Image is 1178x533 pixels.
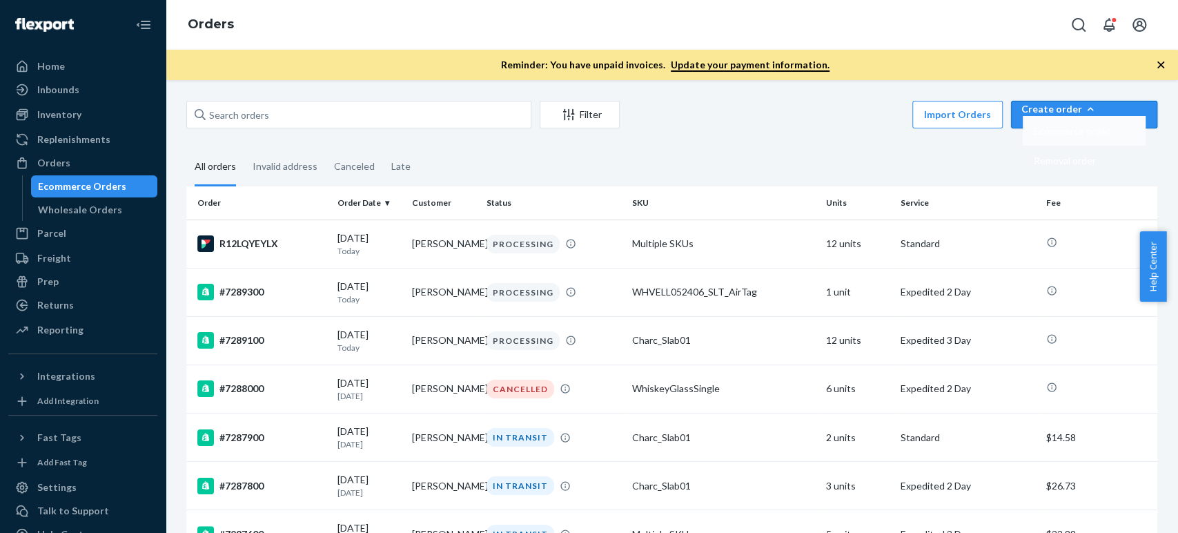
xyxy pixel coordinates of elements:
[901,333,1035,347] p: Expedited 3 Day
[337,390,401,402] p: [DATE]
[406,316,481,365] td: [PERSON_NAME]
[37,275,59,289] div: Prep
[487,235,560,253] div: PROCESSING
[8,476,157,498] a: Settings
[8,247,157,269] a: Freight
[501,58,829,72] p: Reminder: You have unpaid invoices.
[37,83,79,97] div: Inbounds
[186,186,332,220] th: Order
[37,369,95,383] div: Integrations
[8,365,157,387] button: Integrations
[632,333,815,347] div: Charc_Slab01
[37,298,74,312] div: Returns
[37,156,70,170] div: Orders
[901,382,1035,396] p: Expedited 2 Day
[197,429,326,446] div: #7287900
[1041,186,1157,220] th: Fee
[8,55,157,77] a: Home
[15,18,74,32] img: Flexport logo
[337,487,401,498] p: [DATE]
[8,271,157,293] a: Prep
[8,128,157,151] a: Replenishments
[821,316,895,365] td: 12 units
[1034,126,1110,136] span: Ecommerce order
[197,284,326,300] div: #7289300
[627,186,821,220] th: SKU
[1041,462,1157,510] td: $26.73
[186,101,531,128] input: Search orders
[406,365,481,413] td: [PERSON_NAME]
[1065,11,1092,39] button: Open Search Box
[31,175,158,197] a: Ecommerce Orders
[901,479,1035,493] p: Expedited 2 Day
[8,500,157,522] a: Talk to Support
[487,380,554,398] div: CANCELLED
[406,220,481,268] td: [PERSON_NAME]
[37,395,99,407] div: Add Integration
[671,59,829,72] a: Update your payment information.
[37,323,84,337] div: Reporting
[31,199,158,221] a: Wholesale Orders
[540,108,619,122] div: Filter
[337,293,401,305] p: Today
[1011,101,1157,128] button: Create orderEcommerce orderRemoval order
[1041,414,1157,462] td: $14.58
[337,473,401,498] div: [DATE]
[130,11,157,39] button: Close Navigation
[332,186,406,220] th: Order Date
[821,268,895,316] td: 1 unit
[37,504,109,518] div: Talk to Support
[481,186,627,220] th: Status
[197,235,326,252] div: R12LQYEYLX
[821,220,895,268] td: 12 units
[188,17,234,32] a: Orders
[1023,116,1146,146] button: Ecommerce order
[37,456,87,468] div: Add Fast Tag
[821,462,895,510] td: 3 units
[37,108,81,122] div: Inventory
[391,148,411,184] div: Late
[632,431,815,445] div: Charc_Slab01
[38,203,122,217] div: Wholesale Orders
[337,376,401,402] div: [DATE]
[901,431,1035,445] p: Standard
[37,481,77,494] div: Settings
[412,197,475,209] div: Customer
[197,478,326,494] div: #7287800
[337,245,401,257] p: Today
[8,294,157,316] a: Returns
[1139,231,1166,302] button: Help Center
[406,268,481,316] td: [PERSON_NAME]
[337,425,401,450] div: [DATE]
[8,427,157,449] button: Fast Tags
[487,476,554,495] div: IN TRANSIT
[406,414,481,462] td: [PERSON_NAME]
[895,186,1041,220] th: Service
[37,251,71,265] div: Freight
[337,231,401,257] div: [DATE]
[8,222,157,244] a: Parcel
[632,479,815,493] div: Charc_Slab01
[1095,11,1123,39] button: Open notifications
[487,283,560,302] div: PROCESSING
[912,101,1003,128] button: Import Orders
[8,104,157,126] a: Inventory
[337,342,401,353] p: Today
[901,285,1035,299] p: Expedited 2 Day
[1126,11,1153,39] button: Open account menu
[37,133,110,146] div: Replenishments
[821,365,895,413] td: 6 units
[8,393,157,409] a: Add Integration
[197,332,326,349] div: #7289100
[1023,146,1146,175] button: Removal order
[38,180,126,193] div: Ecommerce Orders
[37,431,81,445] div: Fast Tags
[8,454,157,471] a: Add Fast Tag
[334,148,375,184] div: Canceled
[177,5,245,45] ol: breadcrumbs
[8,152,157,174] a: Orders
[37,59,65,73] div: Home
[406,462,481,510] td: [PERSON_NAME]
[8,319,157,341] a: Reporting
